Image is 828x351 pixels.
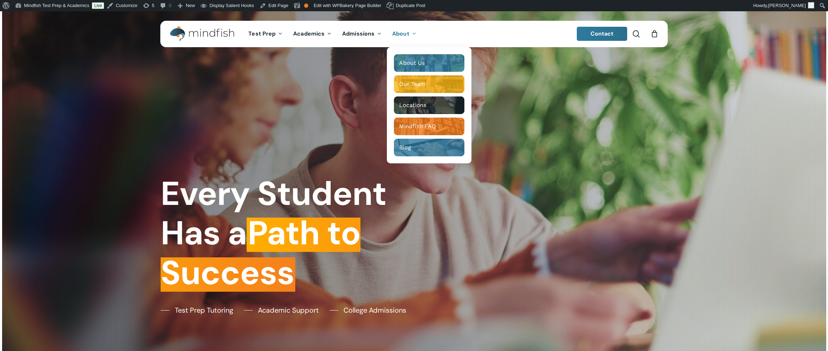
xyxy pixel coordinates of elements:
[394,118,464,135] a: Mindfish FAQ
[244,305,319,315] a: Academic Support
[591,30,614,37] span: Contact
[577,27,628,41] a: Contact
[768,3,806,8] span: [PERSON_NAME]
[399,59,425,66] span: About Us
[161,174,409,293] h1: Every Student Has a
[329,305,406,315] a: College Admissions
[248,30,276,37] span: Test Prep
[344,305,406,315] span: College Admissions
[392,30,409,37] span: About
[337,31,387,37] a: Admissions
[175,305,233,315] span: Test Prep Tutoring
[258,305,319,315] span: Academic Support
[161,305,233,315] a: Test Prep Tutoring
[394,54,464,72] a: About Us
[650,30,658,38] a: Cart
[243,31,288,37] a: Test Prep
[160,21,668,47] header: Main Menu
[394,96,464,114] a: Locations
[161,212,360,294] em: Path to Success
[243,21,421,47] nav: Main Menu
[387,31,422,37] a: About
[304,4,308,8] div: OK
[399,144,411,151] span: Blog
[394,75,464,93] a: Our Team
[399,81,426,87] span: Our Team
[293,30,325,37] span: Academics
[342,30,375,37] span: Admissions
[288,31,337,37] a: Academics
[399,102,426,108] span: Locations
[394,139,464,156] a: Blog
[399,123,436,130] span: Mindfish FAQ
[92,2,104,9] a: Live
